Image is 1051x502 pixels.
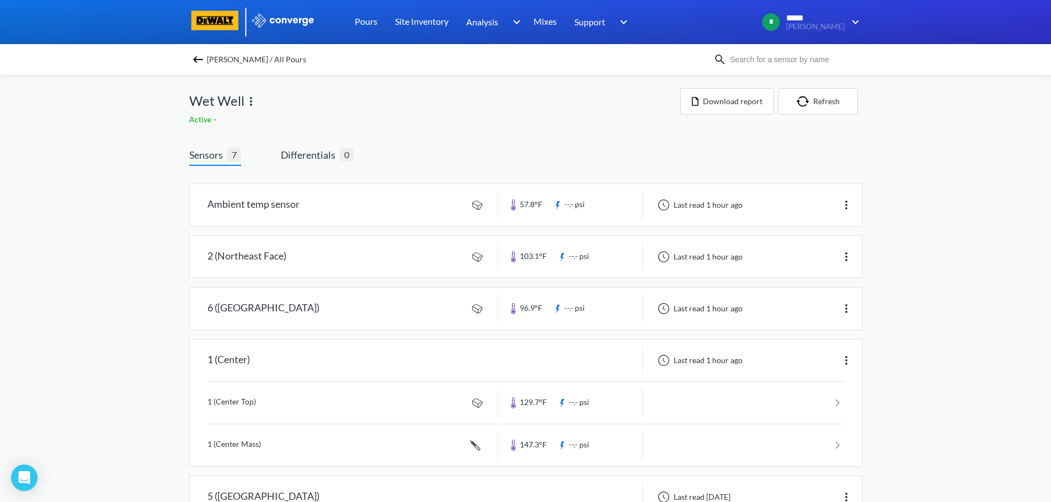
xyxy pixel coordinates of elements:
img: icon-refresh.svg [797,96,813,107]
img: more.svg [840,198,853,212]
input: Search for a sensor by name [727,53,860,66]
span: Wet Well [189,90,244,111]
span: Support [574,15,605,29]
div: Last read 1 hour ago [652,354,746,367]
img: logo-dewalt.svg [189,10,241,30]
img: downArrow.svg [613,15,631,29]
button: Download report [680,88,774,115]
div: Open Intercom Messenger [11,465,38,491]
span: Active [189,115,214,124]
img: icon-search.svg [713,53,727,66]
img: more.svg [840,302,853,315]
span: Analysis [466,15,498,29]
img: logo_ewhite.svg [251,13,315,28]
img: downArrow.svg [845,15,862,29]
span: 7 [227,148,241,161]
span: [PERSON_NAME] [786,23,845,31]
img: backspace.svg [191,53,205,66]
span: Sensors [189,147,227,163]
img: more.svg [840,354,853,367]
button: Refresh [778,88,858,115]
span: - [214,115,218,124]
span: Differentials [281,147,340,163]
img: more.svg [244,95,258,108]
img: downArrow.svg [505,15,523,29]
img: more.svg [840,250,853,263]
span: [PERSON_NAME] / All Pours [207,52,306,67]
div: 1 (Center) [207,346,250,375]
img: icon-file.svg [692,97,698,106]
span: 0 [340,148,354,161]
